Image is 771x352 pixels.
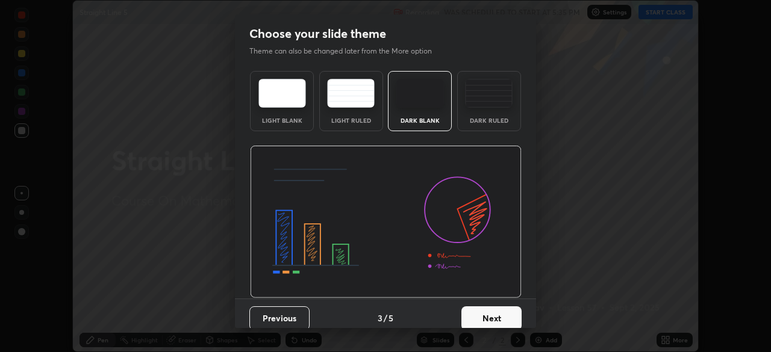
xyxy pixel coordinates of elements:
button: Previous [249,306,310,330]
button: Next [461,306,522,330]
h2: Choose your slide theme [249,26,386,42]
img: darkThemeBanner.d06ce4a2.svg [250,146,522,298]
img: lightTheme.e5ed3b09.svg [258,79,306,108]
h4: 3 [378,312,382,324]
div: Light Blank [258,117,306,123]
img: lightRuledTheme.5fabf969.svg [327,79,375,108]
div: Dark Ruled [465,117,513,123]
h4: 5 [389,312,393,324]
img: darkRuledTheme.de295e13.svg [465,79,513,108]
img: darkTheme.f0cc69e5.svg [396,79,444,108]
div: Dark Blank [396,117,444,123]
div: Light Ruled [327,117,375,123]
h4: / [384,312,387,324]
p: Theme can also be changed later from the More option [249,46,445,57]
